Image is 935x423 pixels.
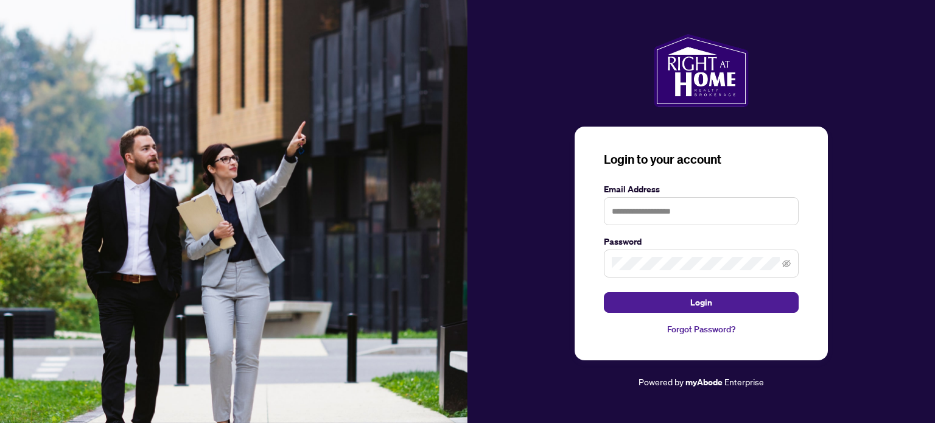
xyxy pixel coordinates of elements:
img: ma-logo [654,34,748,107]
span: eye-invisible [782,259,791,268]
span: Powered by [639,376,684,387]
button: Login [604,292,799,313]
label: Email Address [604,183,799,196]
span: Enterprise [724,376,764,387]
a: myAbode [685,376,723,389]
a: Forgot Password? [604,323,799,336]
span: Login [690,293,712,312]
label: Password [604,235,799,248]
h3: Login to your account [604,151,799,168]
